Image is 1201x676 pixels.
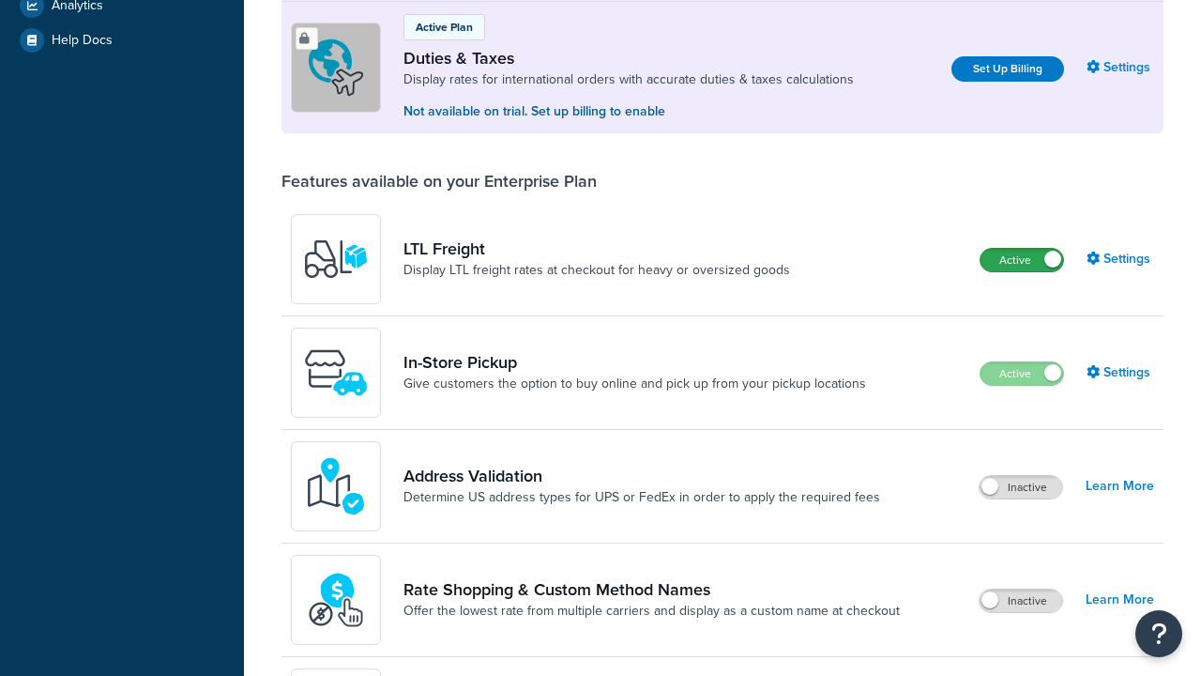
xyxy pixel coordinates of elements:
[303,453,369,519] img: kIG8fy0lQAAAABJRU5ErkJggg==
[403,70,854,89] a: Display rates for international orders with accurate duties & taxes calculations
[403,261,790,280] a: Display LTL freight rates at checkout for heavy or oversized goods
[1086,587,1154,613] a: Learn More
[403,488,880,507] a: Determine US address types for UPS or FedEx in order to apply the required fees
[403,466,880,486] a: Address Validation
[416,19,473,36] p: Active Plan
[403,579,900,600] a: Rate Shopping & Custom Method Names
[1087,54,1154,81] a: Settings
[951,56,1064,82] a: Set Up Billing
[1086,473,1154,499] a: Learn More
[14,23,230,57] a: Help Docs
[403,238,790,259] a: LTL Freight
[303,226,369,292] img: y79ZsPf0fXUFUhFXDzUgf+ktZg5F2+ohG75+v3d2s1D9TjoU8PiyCIluIjV41seZevKCRuEjTPPOKHJsQcmKCXGdfprl3L4q7...
[403,352,866,373] a: In-Store Pickup
[403,375,866,393] a: Give customers the option to buy online and pick up from your pickup locations
[403,101,854,122] p: Not available on trial. Set up billing to enable
[1135,610,1182,657] button: Open Resource Center
[303,340,369,406] img: wfgcfpwTIucLEAAAAASUVORK5CYII=
[303,567,369,633] img: icon-duo-feat-rate-shopping-ecdd8bed.png
[1087,360,1154,386] a: Settings
[52,33,113,49] span: Help Docs
[980,476,1062,499] label: Inactive
[403,602,900,621] a: Offer the lowest rate from multiple carriers and display as a custom name at checkout
[981,249,1063,271] label: Active
[281,171,597,192] div: Features available on your Enterprise Plan
[1087,246,1154,272] a: Settings
[980,590,1062,612] label: Inactive
[403,48,854,69] a: Duties & Taxes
